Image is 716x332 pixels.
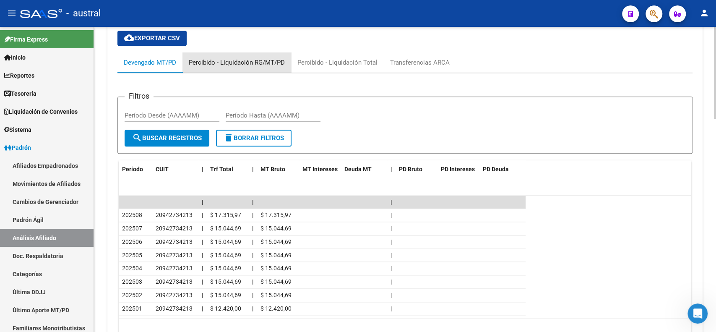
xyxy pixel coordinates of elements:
div: Devengado MT/PD [124,58,176,67]
span: | [252,225,253,232]
span: | [252,238,253,245]
datatable-header-cell: Deuda MT [341,160,387,178]
h3: Filtros [125,90,154,102]
span: | [202,225,203,232]
span: Reportes [4,71,34,80]
span: | [202,278,203,285]
span: | [202,252,203,259]
span: | [202,238,203,245]
span: $ 15.044,69 [210,252,241,259]
span: | [252,212,253,218]
button: Buscar Registros [125,130,209,146]
span: $ 15.044,69 [260,292,292,298]
span: | [391,265,392,272]
span: | [252,199,254,205]
span: Inicio [4,53,26,62]
span: 20942734213 [156,225,193,232]
span: Liquidación de Convenios [4,107,78,116]
button: Borrar Filtros [216,130,292,146]
span: MT Intereses [302,166,338,173]
mat-icon: delete [224,133,234,143]
span: 20942734213 [156,278,193,285]
span: 202504 [122,265,142,272]
datatable-header-cell: | [198,160,207,178]
span: 202505 [122,252,142,259]
span: 202501 [122,305,142,312]
span: Buscar Registros [132,134,202,142]
span: Firma Express [4,35,48,44]
mat-icon: menu [7,8,17,18]
span: Sistema [4,125,31,134]
span: | [202,212,203,218]
span: | [391,278,392,285]
datatable-header-cell: Período [119,160,152,178]
span: - austral [66,4,101,23]
span: | [252,265,253,272]
span: Deuda MT [344,166,372,173]
span: $ 15.044,69 [260,225,292,232]
span: $ 15.044,69 [260,252,292,259]
span: | [391,292,392,298]
mat-icon: search [132,133,142,143]
datatable-header-cell: PD Bruto [396,160,437,178]
span: $ 15.044,69 [260,265,292,272]
span: Padrón [4,143,31,152]
span: | [202,305,203,312]
span: Tesorería [4,89,36,98]
span: $ 15.044,69 [210,265,241,272]
datatable-header-cell: PD Deuda [479,160,526,178]
span: | [202,199,203,205]
span: | [252,166,254,173]
div: Transferencias ARCA [390,58,450,67]
span: $ 15.044,69 [210,238,241,245]
span: 202506 [122,238,142,245]
span: MT Bruto [260,166,285,173]
span: 20942734213 [156,238,193,245]
span: PD Bruto [399,166,422,173]
span: $ 12.420,00 [260,305,292,312]
button: Exportar CSV [117,31,187,46]
span: | [252,305,253,312]
span: | [391,238,392,245]
span: $ 15.044,69 [210,292,241,298]
span: | [202,265,203,272]
span: | [391,252,392,259]
span: 20942734213 [156,252,193,259]
datatable-header-cell: MT Intereses [299,160,341,178]
span: Exportar CSV [124,34,180,42]
span: | [391,212,392,218]
mat-icon: person [699,8,709,18]
span: Borrar Filtros [224,134,284,142]
span: 202508 [122,212,142,218]
span: 20942734213 [156,265,193,272]
div: Percibido - Liquidación Total [297,58,378,67]
span: Período [122,166,143,173]
span: 20942734213 [156,305,193,312]
datatable-header-cell: PD Intereses [437,160,479,178]
span: 202503 [122,278,142,285]
span: $ 15.044,69 [210,278,241,285]
span: | [391,305,392,312]
datatable-header-cell: CUIT [152,160,198,178]
span: CUIT [156,166,169,173]
span: $ 15.044,69 [260,278,292,285]
span: PD Intereses [441,166,475,173]
span: $ 15.044,69 [210,225,241,232]
span: PD Deuda [483,166,509,173]
span: 202502 [122,292,142,298]
span: | [252,252,253,259]
span: $ 15.044,69 [260,238,292,245]
span: | [252,292,253,298]
mat-icon: cloud_download [124,33,134,43]
span: | [391,225,392,232]
span: $ 12.420,00 [210,305,241,312]
datatable-header-cell: Trf Total [207,160,249,178]
span: | [391,199,392,205]
span: | [391,166,392,173]
span: $ 17.315,97 [260,212,292,218]
span: | [202,166,203,173]
span: | [202,292,203,298]
datatable-header-cell: MT Bruto [257,160,299,178]
datatable-header-cell: | [387,160,396,178]
span: 20942734213 [156,292,193,298]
